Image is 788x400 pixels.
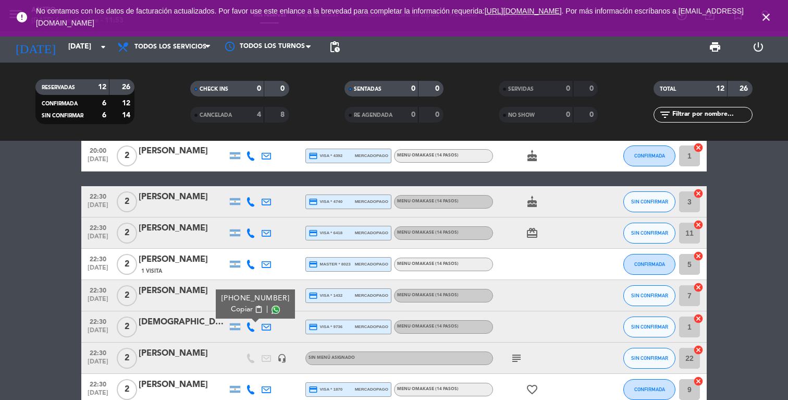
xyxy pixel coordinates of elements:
strong: 26 [122,83,132,91]
span: print [709,41,721,53]
i: power_settings_new [752,41,765,53]
div: [PERSON_NAME] [139,378,227,392]
i: cancel [693,313,704,324]
span: SERVIDAS [508,87,534,92]
strong: 12 [716,85,724,92]
strong: 0 [566,111,570,118]
span: 2 [117,254,137,275]
div: [PERSON_NAME] [139,347,227,360]
strong: 6 [102,100,106,107]
strong: 6 [102,112,106,119]
span: SIN CONFIRMAR [631,199,668,204]
span: mercadopago [355,152,388,159]
span: 2 [117,285,137,306]
i: error [16,11,28,23]
span: [DATE] [85,358,111,370]
i: headset_mic [277,354,287,363]
button: CONFIRMADA [623,254,675,275]
span: mercadopago [355,229,388,236]
span: Copiar [231,304,253,315]
span: [DATE] [85,327,111,339]
span: SIN CONFIRMAR [631,230,668,236]
button: SIN CONFIRMAR [623,223,675,244]
i: card_giftcard [526,227,538,239]
span: CHECK INS [200,87,228,92]
span: 2 [117,146,137,166]
span: MENU OMAKASE (14 PASOS) [397,262,459,266]
span: 2 [117,223,137,244]
i: credit_card [309,151,318,161]
strong: 12 [122,100,132,107]
button: SIN CONFIRMAR [623,285,675,306]
span: 2 [117,348,137,369]
span: RE AGENDADA [354,113,392,118]
span: | [266,304,268,315]
i: cancel [693,188,704,199]
i: cancel [693,282,704,293]
i: credit_card [309,291,318,300]
strong: 0 [435,85,441,92]
span: [DATE] [85,156,111,168]
i: credit_card [309,260,318,269]
span: mercadopago [355,198,388,205]
span: visa * 4392 [309,151,342,161]
span: [DATE] [85,264,111,276]
span: 1 Visita [141,267,162,275]
strong: 0 [280,85,287,92]
strong: 0 [411,85,415,92]
strong: 14 [122,112,132,119]
strong: 0 [257,85,261,92]
span: 2 [117,191,137,212]
div: [PHONE_NUMBER] [221,293,290,304]
i: close [760,11,772,23]
i: subject [510,352,523,365]
i: credit_card [309,385,318,394]
i: cancel [693,142,704,153]
span: SENTADAS [354,87,381,92]
span: Todos los servicios [134,43,206,51]
a: [URL][DOMAIN_NAME] [485,7,562,15]
button: SIN CONFIRMAR [623,348,675,369]
i: [DATE] [8,35,63,58]
span: CANCELADA [200,113,232,118]
i: cancel [693,376,704,386]
strong: 0 [566,85,570,92]
i: cake [526,196,538,208]
span: visa * 6418 [309,228,342,238]
span: MENU OMAKASE (14 PASOS) [397,293,459,297]
span: 2 [117,379,137,400]
strong: 12 [98,83,106,91]
span: visa * 1432 [309,291,342,300]
span: MENU OMAKASE (14 PASOS) [397,231,459,235]
span: 22:30 [85,221,111,233]
strong: 26 [740,85,750,92]
span: CONFIRMADA [634,153,665,159]
span: CONFIRMADA [42,101,78,106]
button: CONFIRMADA [623,146,675,166]
span: SIN CONFIRMAR [631,355,668,361]
span: 20:00 [85,144,111,156]
span: TOTAL [660,87,676,92]
span: SIN CONFIRMAR [42,113,83,118]
span: MENU OMAKASE (14 PASOS) [397,324,459,329]
strong: 0 [411,111,415,118]
i: credit_card [309,322,318,332]
span: [DATE] [85,233,111,245]
span: pending_actions [328,41,341,53]
i: arrow_drop_down [97,41,109,53]
span: 22:30 [85,378,111,390]
a: . Por más información escríbanos a [EMAIL_ADDRESS][DOMAIN_NAME] [36,7,744,27]
span: visa * 9736 [309,322,342,332]
span: visa * 4740 [309,197,342,207]
span: visa * 1870 [309,385,342,394]
strong: 0 [435,111,441,118]
span: NO SHOW [508,113,535,118]
div: LOG OUT [737,31,781,63]
i: favorite_border [526,383,538,396]
i: cancel [693,345,704,355]
button: SIN CONFIRMAR [623,317,675,337]
div: [PERSON_NAME] [139,190,227,204]
span: CONFIRMADA [634,386,665,392]
i: credit_card [309,228,318,238]
span: 22:30 [85,252,111,264]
